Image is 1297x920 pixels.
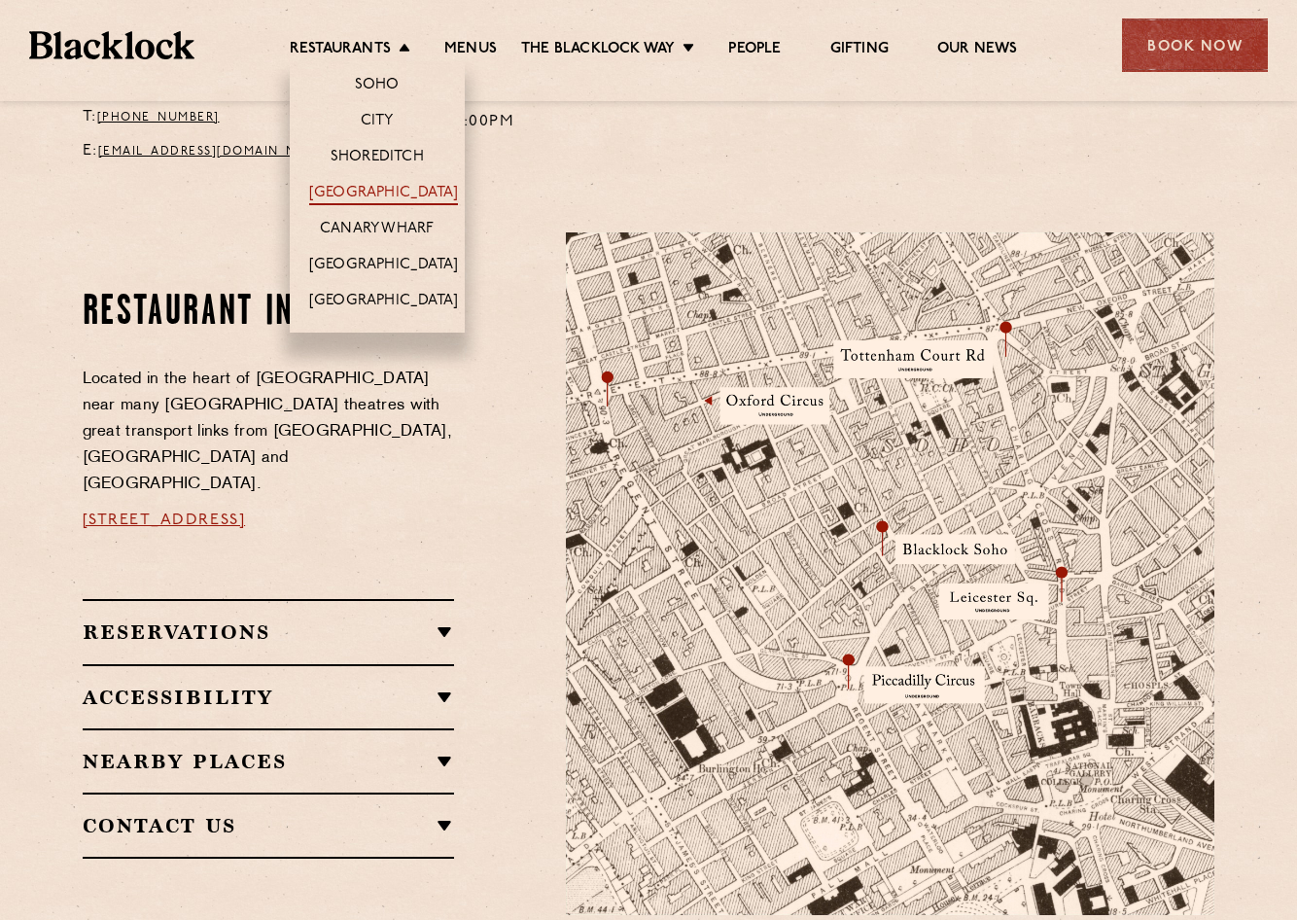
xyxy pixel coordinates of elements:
[98,146,331,158] a: [EMAIL_ADDRESS][DOMAIN_NAME]
[290,40,391,61] a: Restaurants
[83,105,344,130] p: T:
[83,367,455,498] p: Located in the heart of [GEOGRAPHIC_DATA] near many [GEOGRAPHIC_DATA] theatres with great transpo...
[728,40,781,61] a: People
[83,750,455,773] h2: Nearby Places
[309,184,458,205] a: [GEOGRAPHIC_DATA]
[83,139,344,164] p: E:
[830,40,889,61] a: Gifting
[309,256,458,277] a: [GEOGRAPHIC_DATA]
[83,620,455,644] h2: Reservations
[937,40,1018,61] a: Our News
[83,513,246,528] a: [STREET_ADDRESS]
[966,734,1239,916] img: svg%3E
[521,40,675,61] a: The Blacklock Way
[355,76,400,97] a: Soho
[83,814,455,837] h2: Contact Us
[309,292,458,313] a: [GEOGRAPHIC_DATA]
[331,148,424,169] a: Shoreditch
[29,31,194,59] img: BL_Textured_Logo-footer-cropped.svg
[1122,18,1268,72] div: Book Now
[361,112,394,133] a: City
[83,686,455,709] h2: Accessibility
[320,220,434,241] a: Canary Wharf
[97,112,220,124] a: [PHONE_NUMBER]
[444,40,497,61] a: Menus
[83,289,455,337] h2: Restaurant information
